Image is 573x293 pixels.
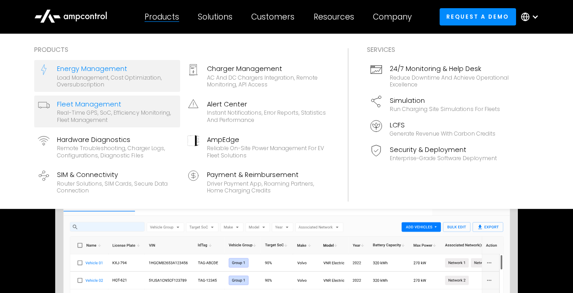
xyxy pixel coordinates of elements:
[389,120,495,130] div: LCFS
[57,64,176,74] div: Energy Management
[57,99,176,109] div: Fleet Management
[57,135,176,145] div: Hardware Diagnostics
[57,74,176,88] div: Load management, cost optimization, oversubscription
[34,96,180,127] a: Fleet ManagementReal-time GPS, SoC, efficiency monitoring, fleet management
[367,141,512,166] a: Security & DeploymentEnterprise-grade software deployment
[34,45,330,55] div: Products
[57,170,176,180] div: SIM & Connectivity
[389,74,509,88] div: Reduce downtime and achieve operational excellence
[367,116,512,141] a: LCFSGenerate revenue with carbon credits
[389,106,500,113] div: Run charging site simulations for fleets
[206,145,326,159] div: Reliable On-site Power Management for EV Fleet Solutions
[206,64,326,74] div: Charger Management
[389,155,496,162] div: Enterprise-grade software deployment
[206,135,326,145] div: AmpEdge
[184,166,330,198] a: Payment & ReimbursementDriver Payment App, Roaming Partners, Home Charging Credits
[439,8,516,25] a: Request a demo
[184,60,330,92] a: Charger ManagementAC and DC chargers integration, remote monitoring, API access
[313,12,354,22] div: Resources
[145,12,179,22] div: Products
[184,131,330,163] a: AmpEdgeReliable On-site Power Management for EV Fleet Solutions
[373,12,412,22] div: Company
[34,166,180,198] a: SIM & ConnectivityRouter Solutions, SIM Cards, Secure Data Connection
[206,74,326,88] div: AC and DC chargers integration, remote monitoring, API access
[206,109,326,123] div: Instant notifications, error reports, statistics and performance
[251,12,294,22] div: Customers
[34,131,180,163] a: Hardware DiagnosticsRemote troubleshooting, charger logs, configurations, diagnostic files
[206,180,326,194] div: Driver Payment App, Roaming Partners, Home Charging Credits
[367,45,512,55] div: Services
[206,170,326,180] div: Payment & Reimbursement
[367,92,512,116] a: SimulationRun charging site simulations for fleets
[34,60,180,92] a: Energy ManagementLoad management, cost optimization, oversubscription
[206,99,326,109] div: Alert Center
[198,12,232,22] div: Solutions
[57,145,176,159] div: Remote troubleshooting, charger logs, configurations, diagnostic files
[389,64,509,74] div: 24/7 Monitoring & Help Desk
[57,109,176,123] div: Real-time GPS, SoC, efficiency monitoring, fleet management
[367,60,512,92] a: 24/7 Monitoring & Help DeskReduce downtime and achieve operational excellence
[57,180,176,194] div: Router Solutions, SIM Cards, Secure Data Connection
[184,96,330,127] a: Alert CenterInstant notifications, error reports, statistics and performance
[389,145,496,155] div: Security & Deployment
[389,96,500,106] div: Simulation
[389,130,495,137] div: Generate revenue with carbon credits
